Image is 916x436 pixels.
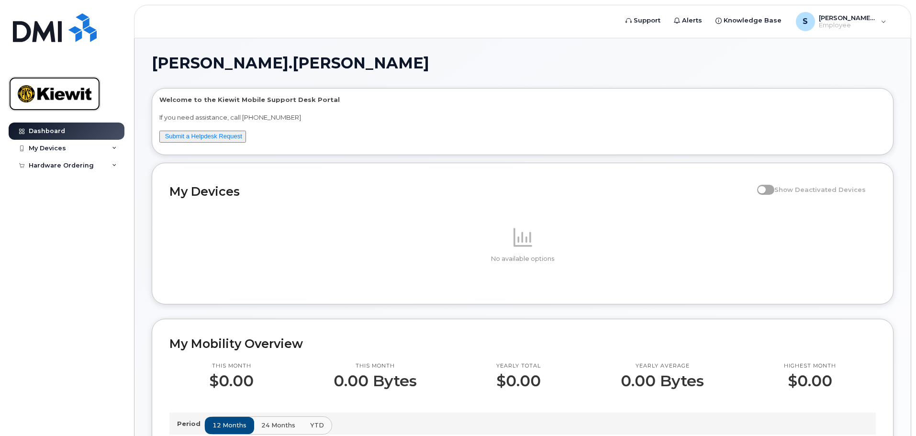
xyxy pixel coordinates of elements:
a: Submit a Helpdesk Request [165,133,242,140]
p: Yearly total [496,362,541,370]
p: This month [209,362,254,370]
p: Yearly average [621,362,704,370]
span: Show Deactivated Devices [774,186,866,193]
iframe: Messenger Launcher [874,394,909,429]
p: Period [177,419,204,428]
p: This month [334,362,417,370]
p: $0.00 [209,372,254,390]
p: 0.00 Bytes [621,372,704,390]
p: 0.00 Bytes [334,372,417,390]
button: Submit a Helpdesk Request [159,131,246,143]
p: Highest month [784,362,836,370]
p: If you need assistance, call [PHONE_NUMBER] [159,113,886,122]
span: YTD [310,421,324,430]
span: [PERSON_NAME].[PERSON_NAME] [152,56,429,70]
input: Show Deactivated Devices [757,180,765,188]
p: No available options [169,255,876,263]
span: 24 months [261,421,295,430]
p: Welcome to the Kiewit Mobile Support Desk Portal [159,95,886,104]
h2: My Mobility Overview [169,336,876,351]
p: $0.00 [784,372,836,390]
h2: My Devices [169,184,752,199]
p: $0.00 [496,372,541,390]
